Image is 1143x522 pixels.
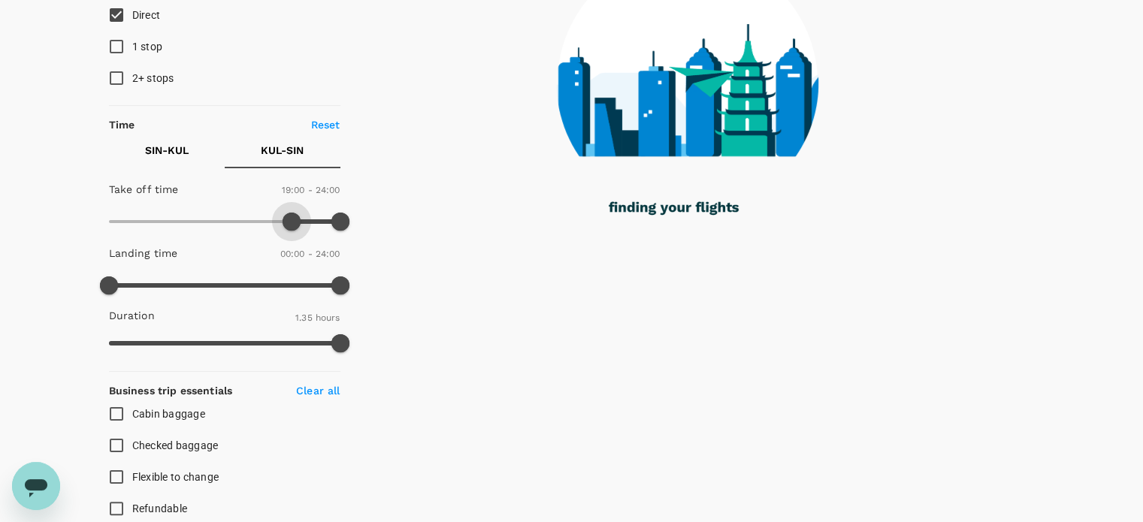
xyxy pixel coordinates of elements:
p: Take off time [109,182,179,197]
span: 19:00 - 24:00 [282,185,340,195]
span: Direct [132,9,161,21]
iframe: Button to launch messaging window [12,462,60,510]
strong: Business trip essentials [109,385,233,397]
span: Checked baggage [132,439,219,451]
p: Clear all [296,383,340,398]
span: Cabin baggage [132,408,205,420]
span: Refundable [132,502,188,514]
p: KUL - SIN [261,143,304,158]
span: 2+ stops [132,72,174,84]
span: Flexible to change [132,471,219,483]
span: 00:00 - 24:00 [280,249,340,259]
span: 1.35 hours [295,312,340,323]
p: Landing time [109,246,178,261]
p: Reset [311,117,340,132]
p: Duration [109,308,155,323]
g: finding your flights [609,202,739,216]
p: Time [109,117,135,132]
span: 1 stop [132,41,163,53]
p: SIN - KUL [145,143,189,158]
